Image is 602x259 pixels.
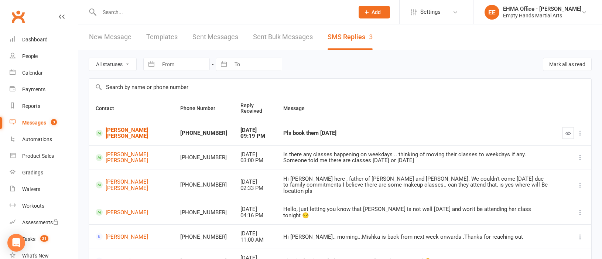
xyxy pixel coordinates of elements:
span: Add [372,9,381,15]
th: Phone Number [174,96,234,121]
span: Settings [420,4,441,20]
div: [DATE] [240,151,270,158]
div: [PHONE_NUMBER] [180,209,227,216]
span: 3 [51,119,57,125]
a: Sent Messages [192,24,238,50]
div: Waivers [22,186,40,192]
div: EHMA Office - [PERSON_NAME] [503,6,581,12]
button: Add [359,6,390,18]
a: Waivers [10,181,78,198]
span: 21 [40,235,48,242]
div: [DATE] [240,206,270,212]
a: Calendar [10,65,78,81]
a: [PERSON_NAME] [96,209,167,216]
th: Reply Received [234,96,277,121]
div: [DATE] [240,179,270,185]
a: Sent Bulk Messages [253,24,313,50]
div: [PHONE_NUMBER] [180,182,227,188]
div: Open Intercom Messenger [7,234,25,252]
th: Contact [89,96,174,121]
th: Message [277,96,555,121]
div: Tasks [22,236,35,242]
a: Reports [10,98,78,115]
input: Search by name or phone number [89,79,591,96]
a: [PERSON_NAME] [PERSON_NAME] [96,179,167,191]
div: Calendar [22,70,43,76]
a: Payments [10,81,78,98]
div: People [22,53,38,59]
div: Pls book them [DATE] [283,130,549,136]
a: Tasks 21 [10,231,78,248]
a: [PERSON_NAME] [PERSON_NAME] [96,151,167,164]
div: 03:00 PM [240,157,270,164]
a: Clubworx [9,7,27,26]
a: People [10,48,78,65]
div: Workouts [22,203,44,209]
div: Assessments [22,219,59,225]
div: Hi [PERSON_NAME] here , father of [PERSON_NAME] and [PERSON_NAME]. We couldn't come [DATE] due to... [283,176,549,194]
div: Empty Hands Martial Arts [503,12,581,19]
div: What's New [22,253,49,259]
a: Product Sales [10,148,78,164]
div: Gradings [22,170,43,175]
div: [PHONE_NUMBER] [180,154,227,161]
div: 11:00 AM [240,237,270,243]
input: Search... [97,7,349,17]
div: Dashboard [22,37,48,42]
div: Hello, just letting you know that [PERSON_NAME] is not well [DATE] and won't be attending her cla... [283,206,549,218]
a: Templates [146,24,178,50]
button: Mark all as read [543,58,592,71]
a: Dashboard [10,31,78,48]
div: EE [485,5,499,20]
a: New Message [89,24,131,50]
div: Is there any classes happening on weekdays .. thinking of moving their classes to weekdays if any... [283,151,549,164]
a: Workouts [10,198,78,214]
a: Messages 3 [10,115,78,131]
div: 3 [369,33,373,41]
div: [DATE] [240,231,270,237]
div: 04:16 PM [240,212,270,219]
div: [DATE] [240,127,270,133]
div: 09:19 PM [240,133,270,139]
div: Hi [PERSON_NAME].. morning...Mishka is back from next week onwards .Thanks for reaching out [283,234,549,240]
div: [PHONE_NUMBER] [180,130,227,136]
input: From [158,58,209,71]
a: Assessments [10,214,78,231]
div: Product Sales [22,153,54,159]
div: [PHONE_NUMBER] [180,234,227,240]
a: [PERSON_NAME] [96,233,167,240]
div: 02:33 PM [240,185,270,191]
div: Payments [22,86,45,92]
a: [PERSON_NAME] [PERSON_NAME] [96,127,167,139]
div: Reports [22,103,40,109]
a: Automations [10,131,78,148]
a: SMS Replies3 [328,24,373,50]
a: Gradings [10,164,78,181]
input: To [230,58,282,71]
div: Messages [22,120,46,126]
div: Automations [22,136,52,142]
